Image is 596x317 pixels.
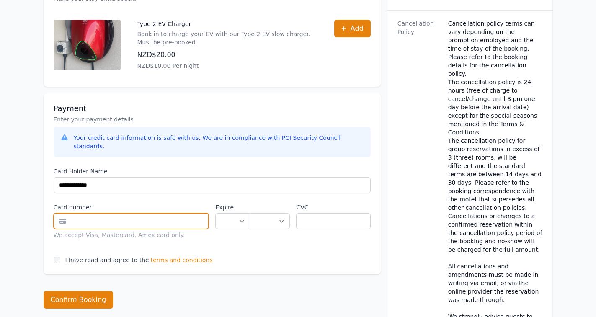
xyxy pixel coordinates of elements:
[54,115,371,124] p: Enter your payment details
[296,203,370,211] label: CVC
[65,257,149,263] label: I have read and agree to the
[137,20,317,28] p: Type 2 EV Charger
[54,103,371,113] h3: Payment
[351,23,364,34] span: Add
[215,203,250,211] label: Expire
[74,134,364,150] div: Your credit card information is safe with us. We are in compliance with PCI Security Council stan...
[137,30,317,46] p: Book in to charge your EV with our Type 2 EV slow charger. Must be pre-booked.
[54,203,209,211] label: Card number
[334,20,371,37] button: Add
[54,231,209,239] div: We accept Visa, Mastercard, Amex card only.
[151,256,213,264] span: terms and conditions
[54,20,121,70] img: Type 2 EV Charger
[44,291,114,309] button: Confirm Booking
[54,167,371,175] label: Card Holder Name
[250,203,289,211] label: .
[137,50,317,60] p: NZD$20.00
[137,62,317,70] p: NZD$10.00 Per night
